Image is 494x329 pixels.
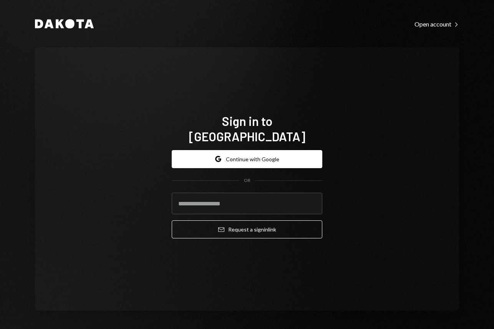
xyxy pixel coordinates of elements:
h1: Sign in to [GEOGRAPHIC_DATA] [172,113,322,144]
button: Request a signinlink [172,220,322,238]
div: OR [244,177,250,184]
button: Continue with Google [172,150,322,168]
a: Open account [414,20,459,28]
